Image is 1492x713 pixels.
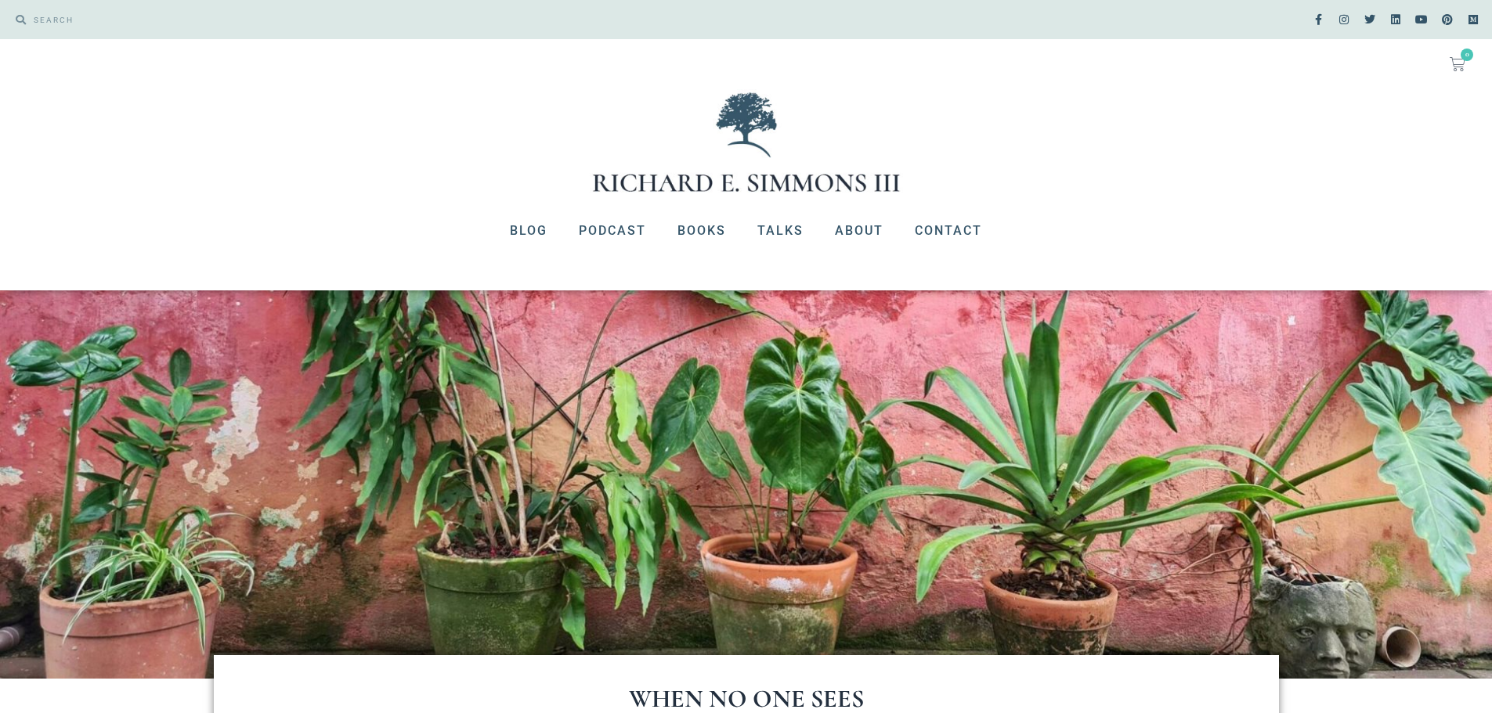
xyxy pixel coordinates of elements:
[494,211,563,251] a: Blog
[899,211,998,251] a: Contact
[26,8,739,31] input: SEARCH
[742,211,819,251] a: Talks
[276,686,1216,711] h1: When No One Sees
[563,211,662,251] a: Podcast
[662,211,742,251] a: Books
[1431,47,1484,81] a: 0
[819,211,899,251] a: About
[1461,49,1473,61] span: 0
